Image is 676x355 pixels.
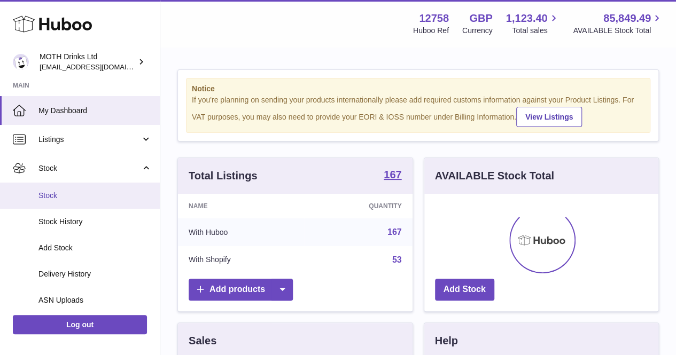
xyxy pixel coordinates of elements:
div: Huboo Ref [413,26,449,36]
div: If you're planning on sending your products internationally please add required customs informati... [192,95,644,127]
h3: Sales [189,334,216,348]
th: Name [178,194,304,218]
h3: AVAILABLE Stock Total [435,169,554,183]
span: Stock History [38,217,152,227]
th: Quantity [304,194,412,218]
strong: Notice [192,84,644,94]
td: With Shopify [178,246,304,274]
a: Add products [189,279,293,301]
span: Stock [38,191,152,201]
a: Log out [13,315,147,334]
span: Delivery History [38,269,152,279]
a: Add Stock [435,279,494,301]
a: 53 [392,255,402,264]
a: 167 [387,227,402,236]
span: Total sales [512,26,560,36]
a: 85,849.49 AVAILABLE Stock Total [573,11,663,36]
div: MOTH Drinks Ltd [40,52,136,72]
span: My Dashboard [38,106,152,116]
h3: Total Listings [189,169,258,183]
a: View Listings [516,107,582,127]
a: 1,123.40 Total sales [506,11,560,36]
span: ASN Uploads [38,295,152,305]
span: Add Stock [38,243,152,253]
div: Currency [462,26,493,36]
img: orders@mothdrinks.com [13,54,29,70]
strong: 12758 [419,11,449,26]
span: [EMAIL_ADDRESS][DOMAIN_NAME] [40,62,157,71]
span: AVAILABLE Stock Total [573,26,663,36]
strong: 167 [384,169,401,180]
span: Stock [38,163,141,173]
h3: Help [435,334,458,348]
span: 85,849.49 [603,11,651,26]
td: With Huboo [178,218,304,246]
strong: GBP [469,11,492,26]
a: 167 [384,169,401,182]
span: Listings [38,135,141,145]
span: 1,123.40 [506,11,548,26]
